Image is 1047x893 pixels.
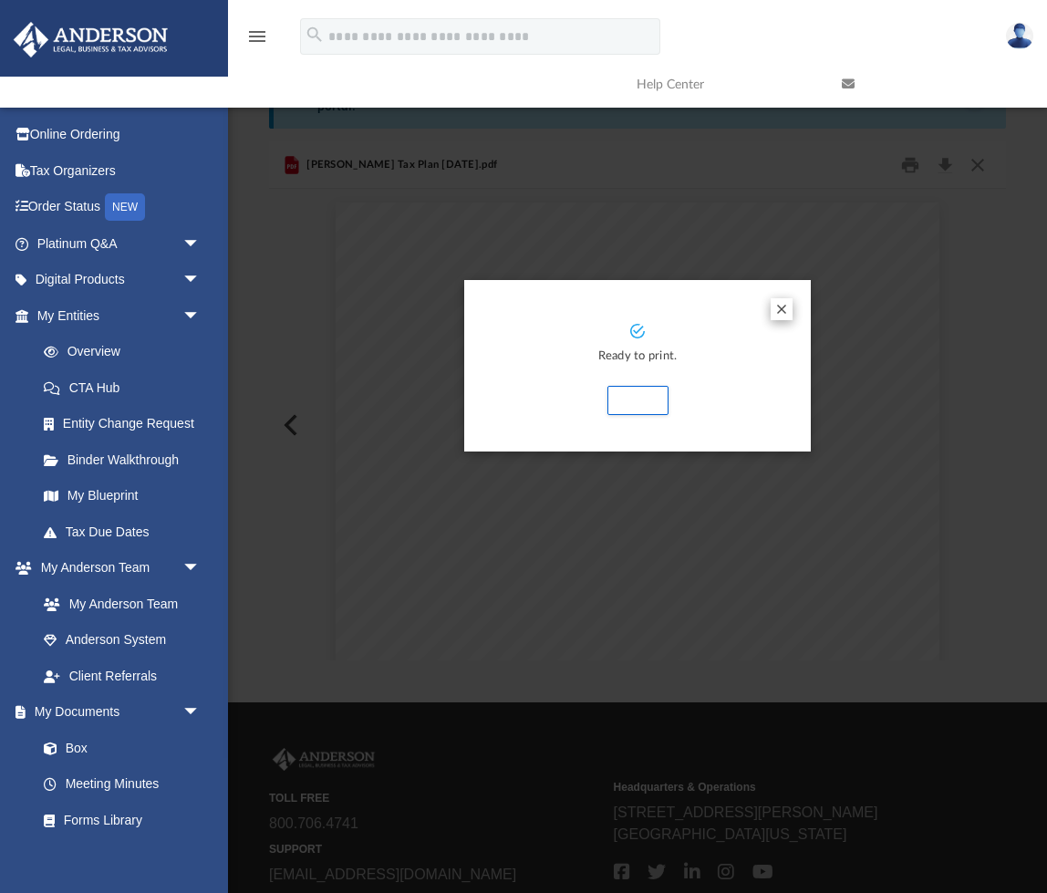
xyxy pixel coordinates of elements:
i: menu [246,26,268,47]
p: Ready to print. [482,347,793,368]
a: Entity Change Request [26,406,228,442]
a: Online Ordering [13,117,228,153]
a: CTA Hub [26,369,228,406]
a: Client Referrals [26,658,219,694]
a: Tax Due Dates [26,514,228,550]
a: Meeting Minutes [26,766,219,803]
span: arrow_drop_down [182,262,219,299]
a: Help Center [623,48,828,120]
span: arrow_drop_down [182,297,219,335]
a: My Blueprint [26,478,219,514]
a: My Documentsarrow_drop_down [13,694,219,731]
img: Anderson Advisors Platinum Portal [8,22,173,57]
span: arrow_drop_down [182,694,219,732]
img: User Pic [1006,23,1033,49]
a: Forms Library [26,802,210,838]
a: My Anderson Teamarrow_drop_down [13,550,219,587]
i: search [305,25,325,45]
button: Print [607,386,669,415]
a: Binder Walkthrough [26,441,228,478]
a: Anderson System [26,622,219,659]
a: Order StatusNEW [13,189,228,226]
div: Preview [269,141,1006,660]
span: arrow_drop_down [182,225,219,263]
a: Overview [26,334,228,370]
a: Platinum Q&Aarrow_drop_down [13,225,228,262]
a: My Entitiesarrow_drop_down [13,297,228,334]
a: menu [246,35,268,47]
a: Tax Organizers [13,152,228,189]
div: NEW [105,193,145,221]
a: My Anderson Team [26,586,210,622]
span: arrow_drop_down [182,550,219,587]
a: Box [26,730,210,766]
a: Digital Productsarrow_drop_down [13,262,228,298]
